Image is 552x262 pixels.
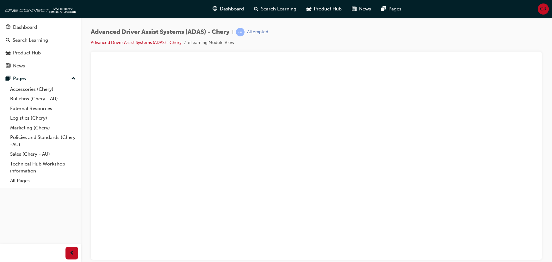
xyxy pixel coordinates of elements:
img: oneconnect [3,3,76,15]
a: All Pages [8,176,78,186]
a: search-iconSearch Learning [249,3,301,16]
span: Advanced Driver Assist Systems (ADAS) - Chery [91,28,230,36]
a: News [3,60,78,72]
div: News [13,62,25,70]
span: news-icon [6,63,10,69]
button: Pages [3,73,78,84]
a: Search Learning [3,34,78,46]
span: Dashboard [220,5,244,13]
div: Product Hub [13,49,41,57]
a: guage-iconDashboard [208,3,249,16]
span: guage-icon [6,25,10,30]
a: Marketing (Chery) [8,123,78,133]
span: Search Learning [261,5,296,13]
span: learningRecordVerb_ATTEMPT-icon [236,28,245,36]
a: Product Hub [3,47,78,59]
a: Policies and Standards (Chery -AU) [8,133,78,149]
a: External Resources [8,104,78,114]
span: search-icon [254,5,258,13]
a: Accessories (Chery) [8,84,78,94]
span: | [232,28,233,36]
div: Attempted [247,29,268,35]
span: Pages [388,5,401,13]
a: Sales (Chery - AU) [8,149,78,159]
span: search-icon [6,38,10,43]
span: prev-icon [70,249,74,257]
a: pages-iconPages [376,3,406,16]
li: eLearning Module View [188,39,234,47]
span: car-icon [307,5,311,13]
a: Logistics (Chery) [8,113,78,123]
a: car-iconProduct Hub [301,3,347,16]
span: News [359,5,371,13]
button: DashboardSearch LearningProduct HubNews [3,20,78,73]
a: Advanced Driver Assist Systems (ADAS) - Chery [91,40,182,45]
span: guage-icon [213,5,217,13]
a: news-iconNews [347,3,376,16]
div: Dashboard [13,24,37,31]
span: pages-icon [381,5,386,13]
span: GR [540,5,547,13]
a: Dashboard [3,22,78,33]
div: Pages [13,75,26,82]
span: up-icon [71,75,76,83]
span: car-icon [6,50,10,56]
span: pages-icon [6,76,10,82]
button: GR [538,3,549,15]
span: Product Hub [314,5,342,13]
a: Technical Hub Workshop information [8,159,78,176]
span: news-icon [352,5,357,13]
div: Search Learning [13,37,48,44]
a: Bulletins (Chery - AU) [8,94,78,104]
